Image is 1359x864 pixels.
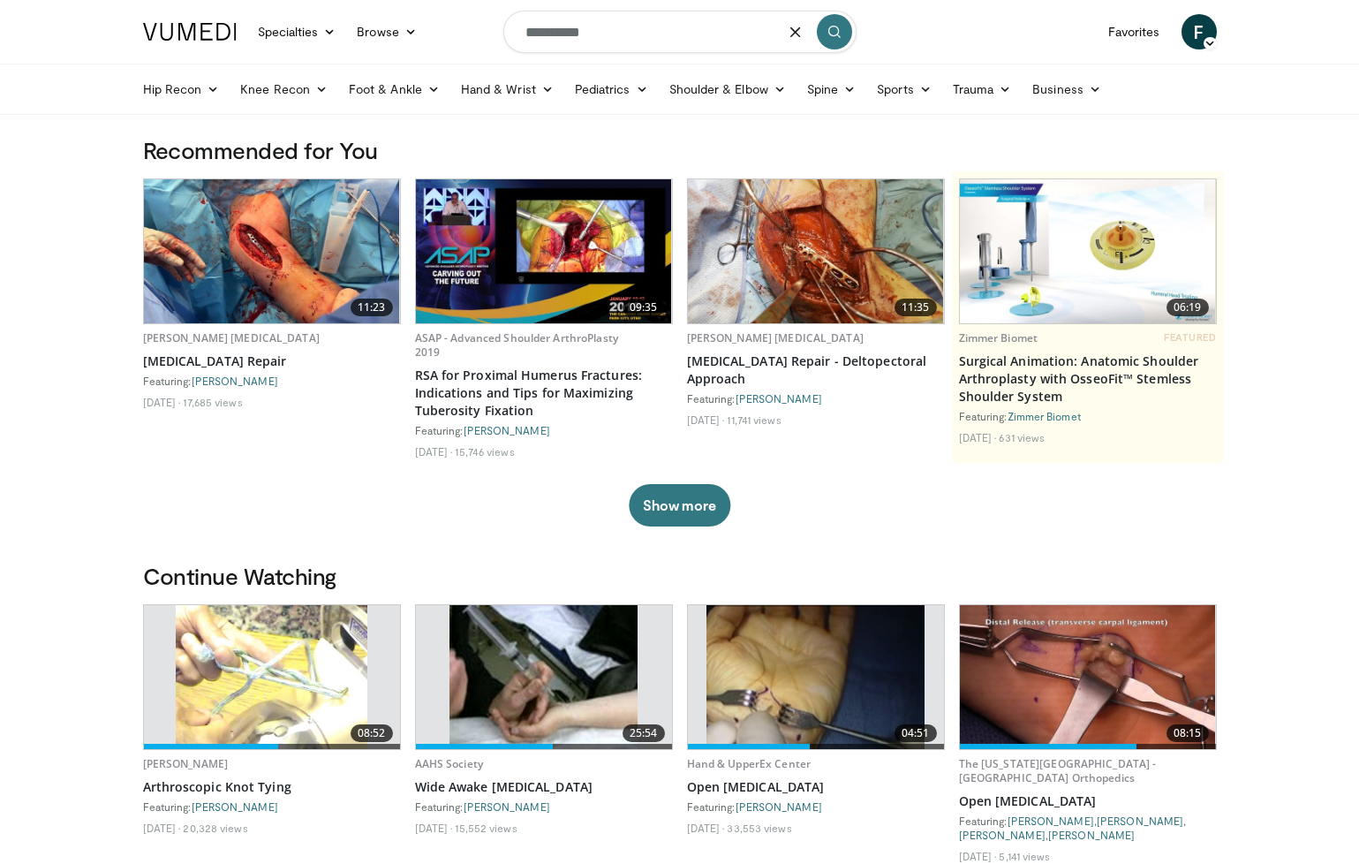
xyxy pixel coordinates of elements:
a: 11:35 [688,179,944,323]
h3: Continue Watching [143,562,1217,590]
a: RSA for Proximal Humerus Fractures: Indications and Tips for Maximizing Tuberosity Fixation [415,367,673,420]
li: 5,141 views [999,849,1050,863]
a: [PERSON_NAME] [192,800,278,813]
li: [DATE] [143,821,181,835]
a: 06:19 [960,179,1216,323]
span: 06:19 [1166,299,1209,316]
a: Zimmer Biomet [1008,410,1081,422]
li: [DATE] [143,395,181,409]
a: 25:54 [416,605,672,749]
a: Foot & Ankle [338,72,450,107]
li: 15,746 views [455,444,514,459]
a: Business [1022,72,1112,107]
li: [DATE] [687,413,725,427]
li: 15,552 views [455,821,517,835]
li: [DATE] [415,821,453,835]
a: 08:15 [960,605,1216,749]
a: Hand & Wrist [450,72,564,107]
a: Hip Recon [132,72,230,107]
li: 631 views [999,430,1045,444]
input: Search topics, interventions [503,11,857,53]
img: VuMedi Logo [143,23,237,41]
a: [PERSON_NAME] [736,800,822,813]
a: Knee Recon [230,72,338,107]
a: [PERSON_NAME] [464,424,550,436]
span: 25:54 [623,724,665,742]
span: FEATURED [1164,331,1216,344]
a: Wide Awake [MEDICAL_DATA] [415,778,673,796]
a: Open [MEDICAL_DATA] [687,778,945,796]
a: Arthroscopic Knot Tying [143,778,401,796]
a: [PERSON_NAME] [1048,829,1135,841]
a: [PERSON_NAME] [MEDICAL_DATA] [143,330,320,345]
img: 942ab6a0-b2b1-454f-86f4-6c6fa0cc43bd.620x360_q85_upscale.jpg [144,179,400,323]
a: ASAP - Advanced Shoulder ArthroPlasty 2019 [415,330,618,360]
a: Trauma [942,72,1023,107]
div: Featuring: , , , [959,814,1217,842]
a: [PERSON_NAME] [1097,815,1183,827]
a: Specialties [247,14,347,49]
a: [PERSON_NAME] [464,800,550,813]
a: 08:52 [144,605,400,749]
a: 11:23 [144,179,400,323]
a: [PERSON_NAME] [959,829,1046,841]
li: [DATE] [959,430,997,444]
span: 09:35 [623,299,665,316]
a: 09:35 [416,179,672,323]
a: Zimmer Biomet [959,330,1038,345]
a: Open [MEDICAL_DATA] [959,792,1217,810]
li: [DATE] [687,821,725,835]
div: Featuring: [143,800,401,814]
a: The [US_STATE][GEOGRAPHIC_DATA] - [GEOGRAPHIC_DATA] Orthopedics [959,756,1157,785]
span: 11:35 [895,299,937,316]
a: [PERSON_NAME] [192,375,278,387]
a: Surgical Animation: Anatomic Shoulder Arthroplasty with OsseoFit™ Stemless Shoulder System [959,352,1217,405]
a: 04:51 [688,605,944,749]
div: Featuring: [143,374,401,388]
li: 17,685 views [183,395,242,409]
a: [PERSON_NAME] [143,756,229,771]
a: F [1182,14,1217,49]
div: Featuring: [687,800,945,814]
li: [DATE] [415,444,453,459]
li: 33,553 views [727,821,791,835]
img: wide_awake_carpal_tunnel_100008556_2.jpg.620x360_q85_upscale.jpg [449,605,637,749]
div: Featuring: [959,409,1217,423]
span: 08:15 [1166,724,1209,742]
img: 53f6b3b0-db1e-40d0-a70b-6c1023c58e52.620x360_q85_upscale.jpg [416,179,672,323]
a: [PERSON_NAME] [1008,815,1094,827]
a: Pediatrics [564,72,659,107]
li: [DATE] [959,849,997,863]
img: 435a63e2-9f45-41c2-a031-cbf06bbd817f.620x360_q85_upscale.jpg [960,605,1216,749]
a: Spine [797,72,866,107]
h3: Recommended for You [143,136,1217,164]
img: 286858_0000_1.png.620x360_q85_upscale.jpg [176,605,368,749]
img: 54315_0000_3.png.620x360_q85_upscale.jpg [706,605,924,749]
div: Featuring: [415,800,673,814]
span: 08:52 [351,724,393,742]
li: 20,328 views [183,821,247,835]
a: [MEDICAL_DATA] Repair - Deltopectoral Approach [687,352,945,388]
a: Sports [866,72,942,107]
div: Featuring: [687,391,945,405]
a: Hand & UpperEx Center [687,756,812,771]
img: 84e7f812-2061-4fff-86f6-cdff29f66ef4.620x360_q85_upscale.jpg [960,179,1216,323]
img: 14eb532a-29de-4700-9bed-a46ffd2ec262.620x360_q85_upscale.jpg [688,179,944,323]
a: [PERSON_NAME] [736,392,822,405]
span: 11:23 [351,299,393,316]
li: 11,741 views [727,413,781,427]
button: Show more [629,484,730,527]
a: Browse [346,14,427,49]
span: 04:51 [895,724,937,742]
a: [MEDICAL_DATA] Repair [143,352,401,370]
a: Favorites [1098,14,1171,49]
a: Shoulder & Elbow [659,72,797,107]
div: Featuring: [415,423,673,437]
a: AAHS Society [415,756,483,771]
a: [PERSON_NAME] [MEDICAL_DATA] [687,330,864,345]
